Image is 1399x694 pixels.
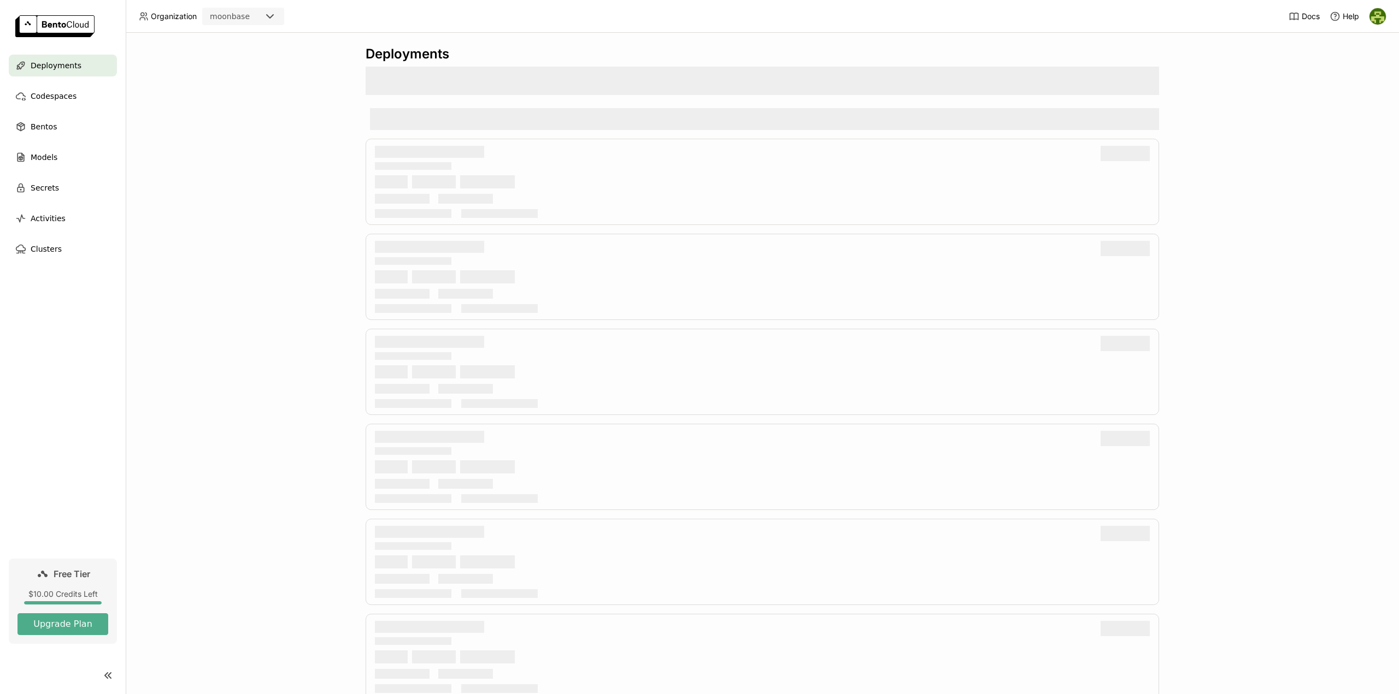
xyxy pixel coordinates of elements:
[9,207,117,229] a: Activities
[9,116,117,138] a: Bentos
[54,568,90,579] span: Free Tier
[31,120,57,133] span: Bentos
[9,55,117,76] a: Deployments
[9,238,117,260] a: Clusters
[210,11,250,22] div: moonbase
[251,11,252,22] input: Selected moonbase.
[1302,11,1320,21] span: Docs
[9,146,117,168] a: Models
[31,90,77,103] span: Codespaces
[1330,11,1359,22] div: Help
[1343,11,1359,21] span: Help
[31,242,62,256] span: Clusters
[9,85,117,107] a: Codespaces
[9,559,117,644] a: Free Tier$10.00 Credits LeftUpgrade Plan
[366,46,1159,62] div: Deployments
[31,181,59,194] span: Secrets
[1289,11,1320,22] a: Docs
[31,59,81,72] span: Deployments
[15,15,95,37] img: logo
[17,589,108,599] div: $10.00 Credits Left
[31,212,66,225] span: Activities
[1369,8,1386,25] img: Feng Ren
[151,11,197,21] span: Organization
[17,613,108,635] button: Upgrade Plan
[31,151,57,164] span: Models
[9,177,117,199] a: Secrets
